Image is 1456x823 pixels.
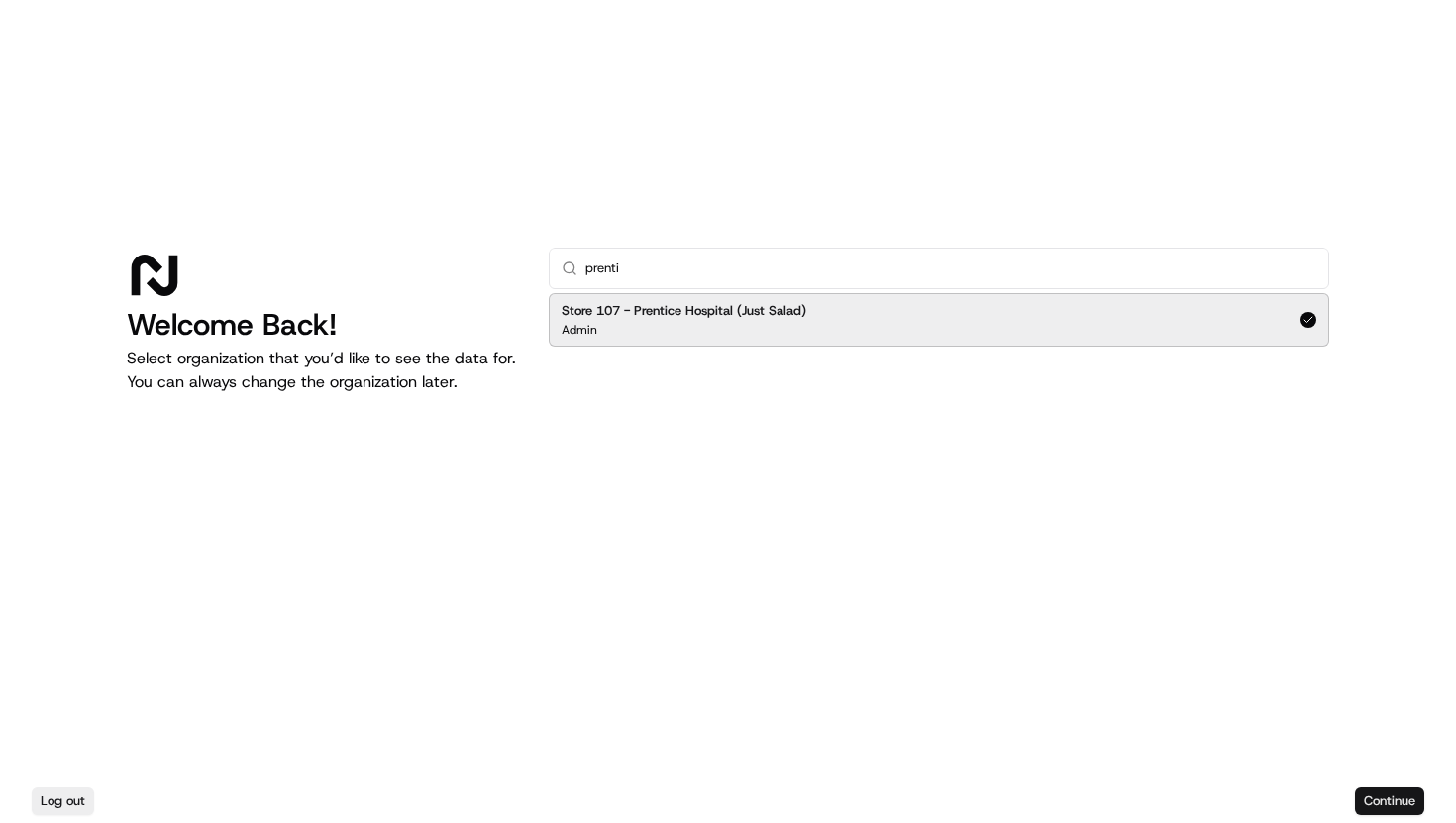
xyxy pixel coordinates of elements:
[127,347,517,394] p: Select organization that you’d like to see the data for. You can always change the organization l...
[127,307,517,343] h1: Welcome Back!
[1355,787,1424,815] button: Continue
[562,302,806,320] h2: Store 107 - Prentice Hospital (Just Salad)
[32,787,94,815] button: Log out
[549,289,1329,351] div: Suggestions
[585,249,1316,288] input: Type to search...
[562,322,597,338] p: Admin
